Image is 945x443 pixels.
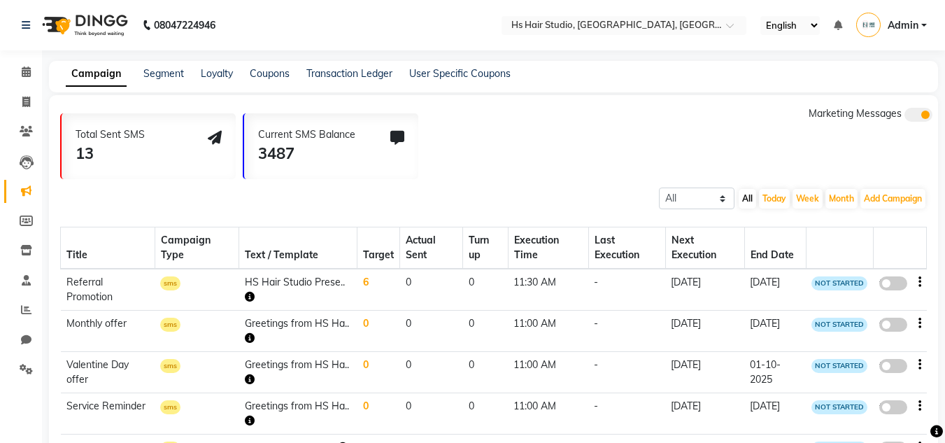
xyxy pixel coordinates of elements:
[665,352,744,393] td: [DATE]
[155,227,239,269] th: Campaign Type
[239,269,357,311] td: HS Hair Studio Prese..
[588,393,665,435] td: -
[160,276,180,290] span: sms
[357,393,400,435] td: 0
[463,311,509,352] td: 0
[400,352,463,393] td: 0
[744,311,806,352] td: [DATE]
[61,311,155,352] td: Monthly offer
[588,227,665,269] th: Last Execution
[357,227,400,269] th: Target
[61,393,155,435] td: Service Reminder
[811,359,867,373] span: NOT STARTED
[400,311,463,352] td: 0
[409,67,511,80] a: User Specific Coupons
[665,393,744,435] td: [DATE]
[879,318,907,332] label: false
[357,311,400,352] td: 0
[508,352,588,393] td: 11:00 AM
[508,227,588,269] th: Execution Time
[400,269,463,311] td: 0
[809,107,902,120] span: Marketing Messages
[744,352,806,393] td: 01-10-2025
[201,67,233,80] a: Loyalty
[879,359,907,373] label: false
[879,276,907,290] label: false
[588,269,665,311] td: -
[463,269,509,311] td: 0
[744,269,806,311] td: [DATE]
[665,227,744,269] th: Next Execution
[463,227,509,269] th: Turn up
[508,311,588,352] td: 11:00 AM
[160,400,180,414] span: sms
[400,227,463,269] th: Actual Sent
[739,189,756,209] button: All
[357,352,400,393] td: 0
[793,189,823,209] button: Week
[759,189,790,209] button: Today
[588,311,665,352] td: -
[508,269,588,311] td: 11:30 AM
[258,142,355,165] div: 3487
[825,189,858,209] button: Month
[250,67,290,80] a: Coupons
[400,393,463,435] td: 0
[508,393,588,435] td: 11:00 AM
[61,269,155,311] td: Referral Promotion
[239,352,357,393] td: Greetings from HS Ha..
[143,67,184,80] a: Segment
[879,400,907,414] label: false
[306,67,392,80] a: Transaction Ledger
[811,318,867,332] span: NOT STARTED
[76,127,145,142] div: Total Sent SMS
[36,6,132,45] img: logo
[588,352,665,393] td: -
[811,400,867,414] span: NOT STARTED
[160,359,180,373] span: sms
[665,269,744,311] td: [DATE]
[463,352,509,393] td: 0
[888,18,918,33] span: Admin
[154,6,215,45] b: 08047224946
[744,393,806,435] td: [DATE]
[61,352,155,393] td: Valentine Day offer
[258,127,355,142] div: Current SMS Balance
[160,318,180,332] span: sms
[357,269,400,311] td: 6
[665,311,744,352] td: [DATE]
[66,62,127,87] a: Campaign
[463,393,509,435] td: 0
[61,227,155,269] th: Title
[856,13,881,37] img: Admin
[811,276,867,290] span: NOT STARTED
[239,311,357,352] td: Greetings from HS Ha..
[76,142,145,165] div: 13
[239,227,357,269] th: Text / Template
[744,227,806,269] th: End Date
[860,189,925,209] button: Add Campaign
[239,393,357,435] td: Greetings from HS Ha..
